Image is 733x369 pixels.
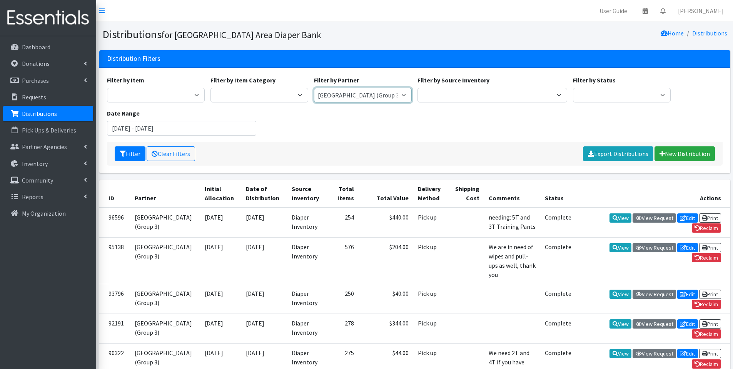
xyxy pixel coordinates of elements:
[359,314,413,344] td: $344.00
[107,55,160,63] h3: Distribution Filters
[99,237,130,284] td: 95138
[692,253,721,262] a: Reclaim
[540,208,576,238] td: Complete
[359,237,413,284] td: $204.00
[699,319,721,329] a: Print
[99,208,130,238] td: 96596
[609,243,631,252] a: View
[677,243,698,252] a: Edit
[327,284,359,314] td: 250
[22,77,49,84] p: Purchases
[699,213,721,223] a: Print
[287,208,327,238] td: Diaper Inventory
[359,179,413,208] th: Total Value
[99,284,130,314] td: 93796
[241,237,287,284] td: [DATE]
[210,75,276,85] label: Filter by Item Category
[413,314,448,344] td: Pick up
[22,193,43,201] p: Reports
[633,349,676,358] a: View Request
[241,208,287,238] td: [DATE]
[22,93,46,101] p: Requests
[448,179,484,208] th: Shipping Cost
[609,349,631,358] a: View
[661,29,684,37] a: Home
[692,300,721,309] a: Reclaim
[287,237,327,284] td: Diaper Inventory
[540,179,576,208] th: Status
[327,208,359,238] td: 254
[287,284,327,314] td: Diaper Inventory
[677,290,698,299] a: Edit
[413,237,448,284] td: Pick up
[633,290,676,299] a: View Request
[413,284,448,314] td: Pick up
[583,146,653,161] a: Export Distributions
[115,146,145,161] button: Filter
[99,179,130,208] th: ID
[3,39,93,55] a: Dashboard
[677,349,698,358] a: Edit
[484,208,541,238] td: needing: 5T and 3T Training Pants
[107,121,257,136] input: January 1, 2011 - December 31, 2011
[359,208,413,238] td: $440.00
[3,106,93,121] a: Distributions
[147,146,195,161] a: Clear Filters
[3,73,93,88] a: Purchases
[3,156,93,171] a: Inventory
[200,284,241,314] td: [DATE]
[107,109,140,118] label: Date Range
[314,75,359,85] label: Filter by Partner
[3,5,93,31] img: HumanEssentials
[672,3,730,18] a: [PERSON_NAME]
[655,146,715,161] a: New Distribution
[162,29,321,40] small: for [GEOGRAPHIC_DATA] Area Diaper Bank
[692,329,721,339] a: Reclaim
[22,60,50,67] p: Donations
[593,3,633,18] a: User Guide
[130,284,200,314] td: [GEOGRAPHIC_DATA] (Group 3)
[200,314,241,344] td: [DATE]
[540,314,576,344] td: Complete
[130,314,200,344] td: [GEOGRAPHIC_DATA] (Group 3)
[287,314,327,344] td: Diaper Inventory
[699,290,721,299] a: Print
[22,160,48,168] p: Inventory
[3,173,93,188] a: Community
[241,284,287,314] td: [DATE]
[699,243,721,252] a: Print
[22,110,57,117] p: Distributions
[99,314,130,344] td: 92191
[130,237,200,284] td: [GEOGRAPHIC_DATA] (Group 3)
[633,213,676,223] a: View Request
[327,179,359,208] th: Total Items
[22,43,50,51] p: Dashboard
[573,75,616,85] label: Filter by Status
[3,139,93,154] a: Partner Agencies
[484,237,541,284] td: We are in need of wipes and pull-ups as well, thank you
[22,176,53,184] p: Community
[609,290,631,299] a: View
[692,29,727,37] a: Distributions
[609,213,631,223] a: View
[3,206,93,221] a: My Organization
[359,284,413,314] td: $40.00
[413,208,448,238] td: Pick up
[609,319,631,329] a: View
[3,122,93,138] a: Pick Ups & Deliveries
[417,75,489,85] label: Filter by Source Inventory
[692,359,721,369] a: Reclaim
[241,179,287,208] th: Date of Distribution
[327,314,359,344] td: 278
[287,179,327,208] th: Source Inventory
[107,75,144,85] label: Filter by Item
[692,223,721,233] a: Reclaim
[413,179,448,208] th: Delivery Method
[484,179,541,208] th: Comments
[699,349,721,358] a: Print
[3,89,93,105] a: Requests
[327,237,359,284] td: 576
[22,210,66,217] p: My Organization
[200,237,241,284] td: [DATE]
[576,179,730,208] th: Actions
